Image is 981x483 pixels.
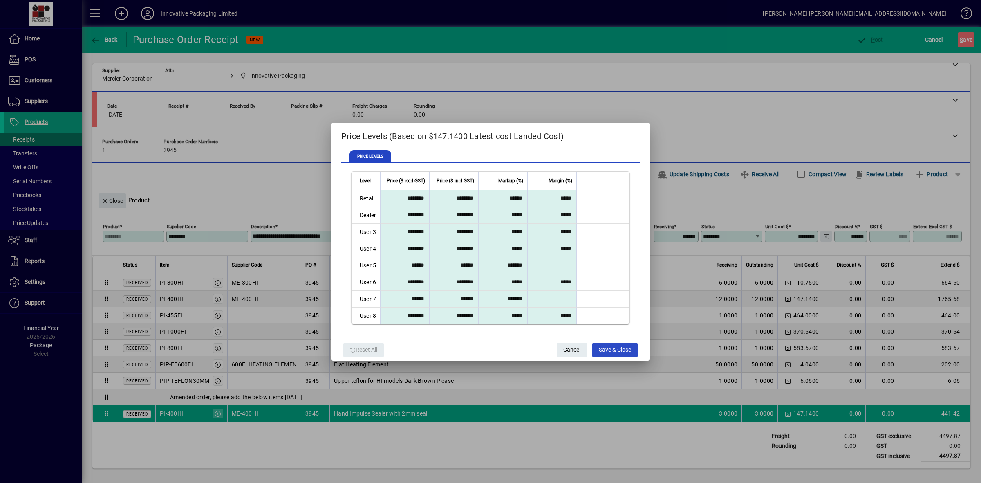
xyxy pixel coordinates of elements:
span: PRICE LEVELS [349,150,391,163]
span: Markup (%) [498,176,523,185]
span: Price ($ incl GST) [437,176,474,185]
button: Save & Close [592,343,638,357]
span: Cancel [563,343,580,357]
span: Price ($ excl GST) [387,176,425,185]
td: User 7 [352,291,381,308]
td: User 5 [352,257,381,274]
h2: Price Levels (Based on $147.1400 Latest cost Landed Cost) [331,123,650,146]
span: Margin (%) [549,176,572,185]
td: Dealer [352,207,381,224]
td: User 3 [352,224,381,240]
td: Retail [352,190,381,207]
span: Save & Close [599,343,631,357]
td: User 8 [352,308,381,324]
button: Cancel [557,343,587,357]
span: Level [360,176,371,185]
td: User 4 [352,240,381,257]
td: User 6 [352,274,381,291]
